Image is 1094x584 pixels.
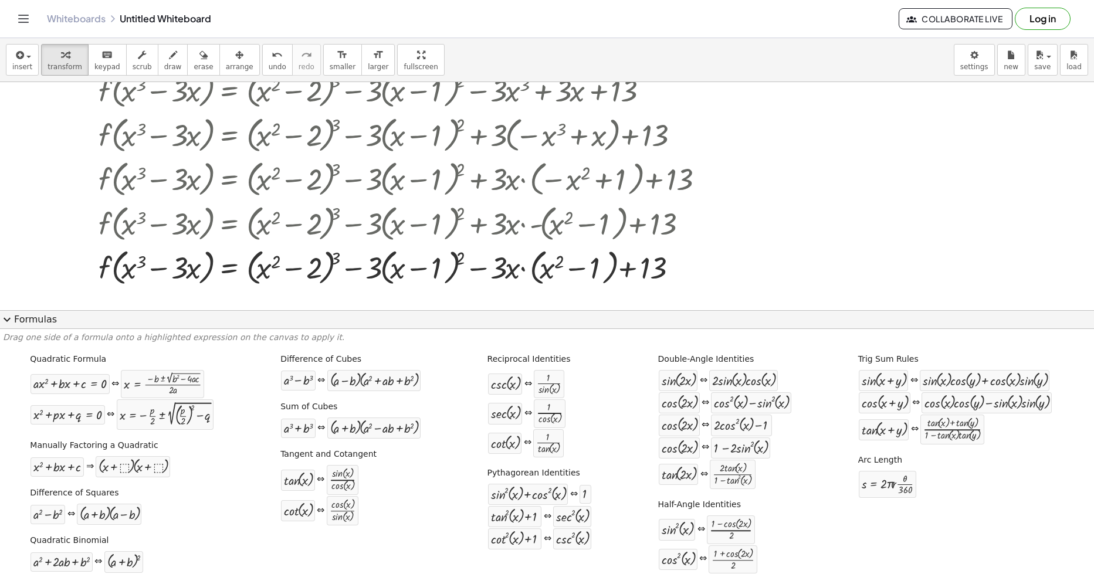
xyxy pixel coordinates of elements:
label: Double-Angle Identities [658,354,754,365]
label: Difference of Cubes [280,354,361,365]
span: redo [299,63,314,71]
button: transform [41,44,89,76]
i: format_size [372,48,384,62]
div: ⇔ [317,422,325,435]
button: Collaborate Live [899,8,1012,29]
button: new [997,44,1025,76]
div: ⇔ [570,488,578,501]
i: undo [272,48,283,62]
button: insert [6,44,39,76]
div: ⇔ [700,468,708,481]
label: Sum of Cubes [280,401,337,413]
div: ⇒ [86,460,94,474]
div: ⇔ [544,510,551,524]
button: fullscreen [397,44,444,76]
div: ⇔ [524,436,531,450]
button: save [1028,44,1058,76]
div: ⇔ [107,408,114,422]
span: scrub [133,63,152,71]
div: ⇔ [94,555,102,569]
label: Quadratic Formula [30,354,106,365]
button: undoundo [262,44,293,76]
span: settings [960,63,988,71]
span: keypad [94,63,120,71]
button: scrub [126,44,158,76]
span: transform [48,63,82,71]
div: ⇔ [317,504,324,518]
label: Tangent and Cotangent [280,449,377,460]
label: Half-Angle Identities [658,499,741,511]
div: ⇔ [911,423,919,436]
span: Collaborate Live [909,13,1002,24]
div: ⇔ [910,374,918,388]
span: load [1066,63,1082,71]
button: redoredo [292,44,321,76]
div: ⇔ [317,473,324,487]
label: Pythagorean Identities [487,467,580,479]
button: Toggle navigation [14,9,33,28]
span: arrange [226,63,253,71]
button: draw [158,44,188,76]
div: ⇔ [544,532,551,546]
span: new [1004,63,1018,71]
label: Manually Factoring a Quadratic [30,440,158,451]
div: ⇔ [702,441,709,454]
i: format_size [337,48,348,62]
span: erase [194,63,213,71]
div: ⇔ [702,419,709,432]
div: ⇔ [524,378,532,391]
div: ⇔ [111,378,119,391]
button: format_sizelarger [361,44,395,76]
div: ⇔ [317,374,325,388]
button: format_sizesmaller [323,44,362,76]
i: keyboard [101,48,113,62]
span: save [1034,63,1051,71]
button: Log in [1015,8,1071,30]
span: draw [164,63,182,71]
div: ⇔ [699,552,707,566]
span: undo [269,63,286,71]
div: ⇔ [67,508,75,521]
p: Drag one side of a formula onto a highlighted expression on the canvas to apply it. [3,332,1091,344]
label: Reciprocal Identities [487,354,571,365]
div: ⇔ [912,396,920,410]
div: ⇔ [524,407,532,420]
span: fullscreen [404,63,438,71]
span: insert [12,63,32,71]
button: load [1060,44,1088,76]
button: settings [954,44,995,76]
a: Whiteboards [47,13,106,25]
div: ⇔ [697,523,705,537]
button: arrange [219,44,260,76]
button: erase [187,44,219,76]
span: larger [368,63,388,71]
button: keyboardkeypad [88,44,127,76]
label: Trig Sum Rules [858,354,919,365]
span: smaller [330,63,355,71]
div: ⇔ [702,396,709,410]
label: Difference of Squares [30,487,118,499]
i: redo [301,48,312,62]
div: ⇔ [700,374,707,388]
label: Quadratic Binomial [30,535,109,546]
label: Arc Length [858,454,902,466]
